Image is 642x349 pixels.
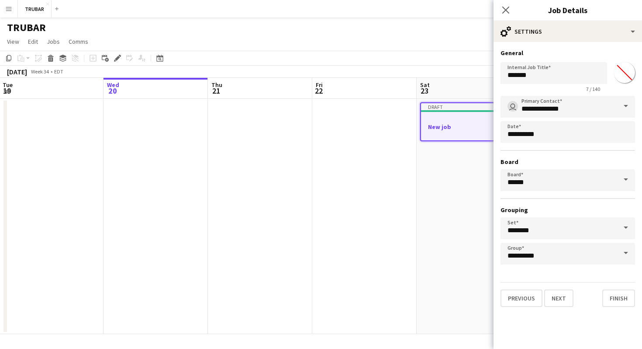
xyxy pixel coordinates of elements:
[29,68,51,75] span: Week 34
[579,86,607,92] span: 7 / 140
[3,36,23,47] a: View
[602,290,635,307] button: Finish
[544,290,573,307] button: Next
[43,36,63,47] a: Jobs
[500,290,542,307] button: Previous
[24,36,41,47] a: Edit
[420,102,518,141] app-job-card: DraftNew job
[107,81,119,89] span: Wed
[106,86,119,96] span: 20
[7,67,27,76] div: [DATE]
[421,123,517,131] h3: New job
[28,38,38,45] span: Edit
[210,86,222,96] span: 21
[54,68,63,75] div: EDT
[314,86,323,96] span: 22
[18,0,52,17] button: TRUBAR
[419,86,430,96] span: 23
[1,86,13,96] span: 19
[500,206,635,214] h3: Grouping
[494,4,642,16] h3: Job Details
[7,38,19,45] span: View
[500,49,635,57] h3: General
[65,36,92,47] a: Comms
[211,81,222,89] span: Thu
[316,81,323,89] span: Fri
[421,103,517,110] div: Draft
[7,21,46,34] h1: TRUBAR
[69,38,88,45] span: Comms
[494,21,642,42] div: Settings
[47,38,60,45] span: Jobs
[3,81,13,89] span: Tue
[420,81,430,89] span: Sat
[500,158,635,166] h3: Board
